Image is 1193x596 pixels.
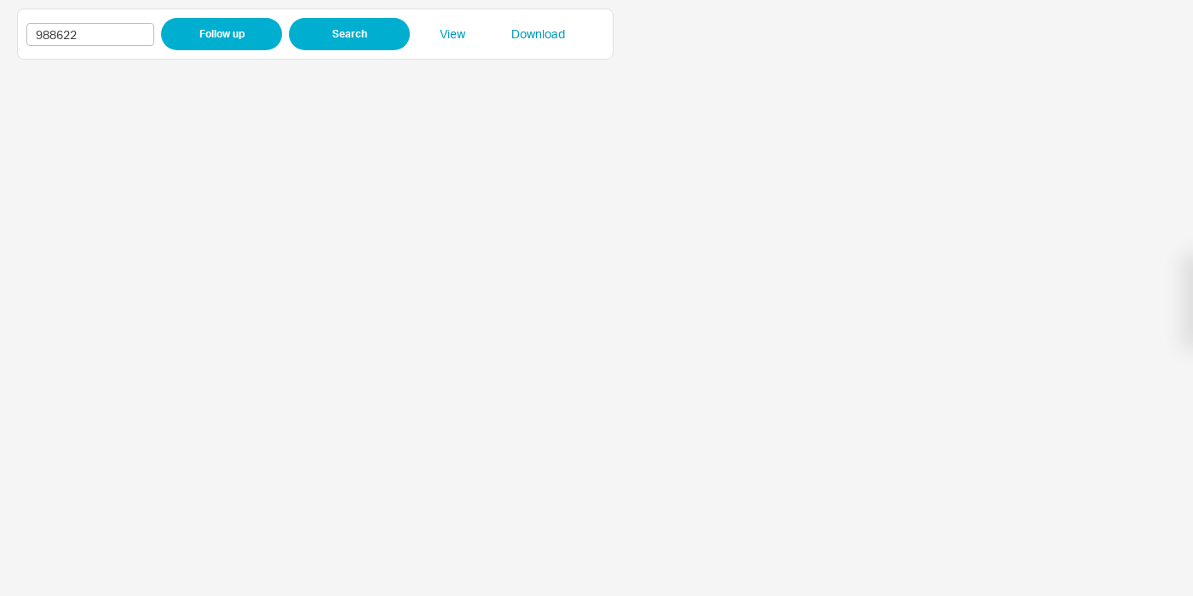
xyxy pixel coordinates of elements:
a: Download [495,26,580,43]
a: View [410,26,495,43]
iframe: PO Follow up [17,68,1176,596]
input: Enter PO Number [26,23,154,46]
span: Follow up [199,24,245,44]
button: Follow up [161,18,282,50]
button: Search [289,18,410,50]
span: Search [332,24,367,44]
